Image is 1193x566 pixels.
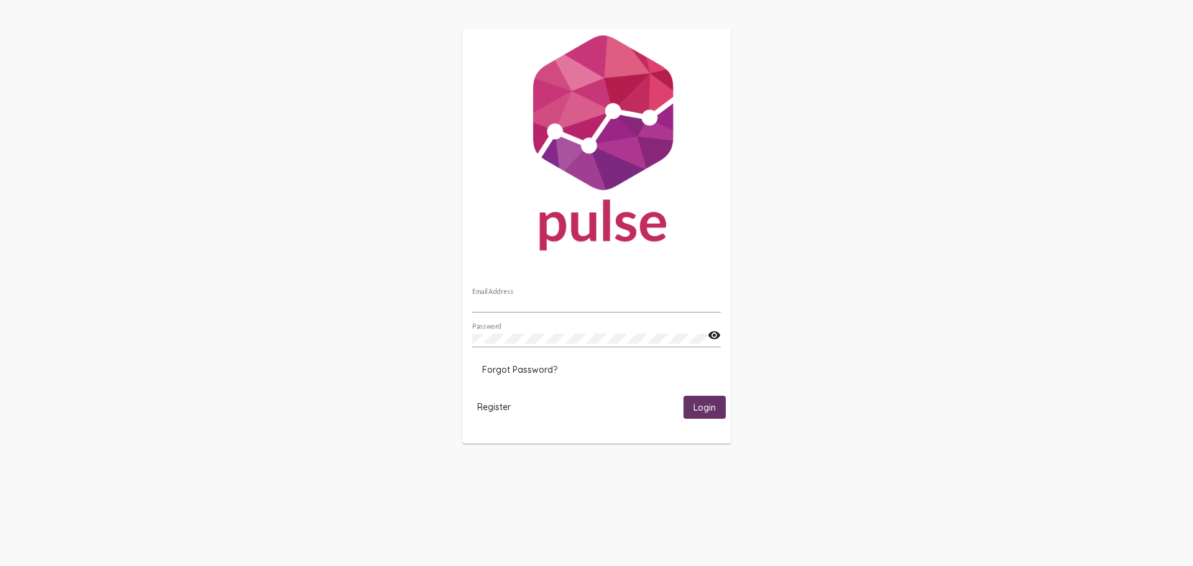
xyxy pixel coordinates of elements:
span: Register [477,401,511,413]
span: Login [693,402,716,413]
mat-icon: visibility [708,328,721,343]
img: Pulse For Good Logo [462,29,731,263]
button: Forgot Password? [472,358,567,381]
span: Forgot Password? [482,364,557,375]
button: Register [467,396,521,419]
button: Login [683,396,726,419]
